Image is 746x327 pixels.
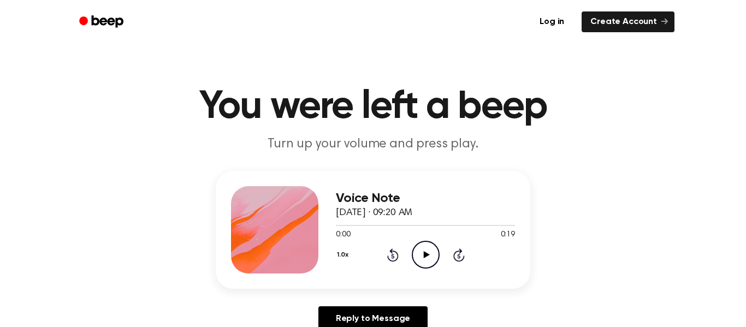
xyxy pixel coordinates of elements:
span: 0:19 [501,229,515,241]
a: Beep [72,11,133,33]
span: [DATE] · 09:20 AM [336,208,412,218]
h3: Voice Note [336,191,515,206]
a: Create Account [582,11,674,32]
p: Turn up your volume and press play. [163,135,583,153]
h1: You were left a beep [93,87,653,127]
button: 1.0x [336,246,352,264]
a: Log in [529,9,575,34]
span: 0:00 [336,229,350,241]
